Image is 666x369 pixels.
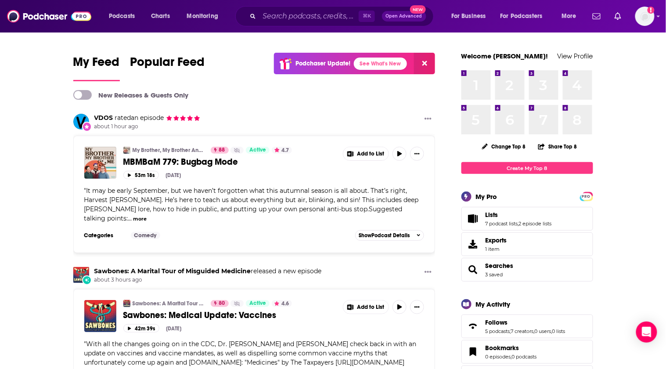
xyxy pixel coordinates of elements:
[94,267,251,275] a: Sawbones: A Marital Tour of Misguided Medicine
[511,328,534,334] a: 7 creators
[486,328,510,334] a: 5 podcasts
[123,300,130,307] img: Sawbones: A Marital Tour of Misguided Medicine
[133,147,205,154] a: My Brother, My Brother And Me
[123,310,337,321] a: Sawbones: Medical Update: Vaccines
[518,221,519,227] span: ,
[113,114,164,122] span: an episode
[535,328,551,334] a: 0 users
[166,115,200,121] span: VDOS's Rating: 5 out of 5
[123,147,130,154] img: My Brother, My Brother And Me
[354,58,407,70] a: See What's New
[486,246,507,252] span: 1 item
[445,9,497,23] button: open menu
[410,300,424,314] button: Show More Button
[461,162,593,174] a: Create My Top 8
[477,141,531,152] button: Change Top 8
[73,267,89,283] img: Sawbones: A Marital Tour of Misguided Medicine
[246,300,270,307] a: Active
[421,267,435,278] button: Show More Button
[476,300,511,308] div: My Activity
[552,328,565,334] a: 0 lists
[123,171,159,179] button: 53m 18s
[151,10,170,22] span: Charts
[343,300,389,314] button: Show More Button
[464,346,482,358] a: Bookmarks
[519,221,552,227] a: 2 episode lists
[94,267,322,275] h3: released a new episode
[357,151,385,157] span: Add to List
[648,7,655,14] svg: Add a profile image
[486,354,511,360] a: 0 episodes
[181,9,230,23] button: open menu
[359,232,410,239] span: Show Podcast Details
[259,9,359,23] input: Search podcasts, credits, & more...
[295,60,350,67] p: Podchaser Update!
[486,318,565,326] a: Follows
[500,10,543,22] span: For Podcasters
[272,300,292,307] button: 4.6
[133,215,147,223] button: more
[410,5,426,14] span: New
[386,14,422,18] span: Open Advanced
[581,193,592,200] span: PRO
[7,8,91,25] img: Podchaser - Follow, Share and Rate Podcasts
[84,187,419,222] span: "
[249,299,266,308] span: Active
[131,232,160,239] a: Comedy
[94,123,201,130] span: about 1 hour ago
[538,138,577,155] button: Share Top 8
[343,147,389,160] button: Show More Button
[109,10,135,22] span: Podcasts
[130,54,205,81] a: Popular Feed
[486,236,507,244] span: Exports
[249,146,266,155] span: Active
[486,211,498,219] span: Lists
[82,122,92,131] div: New Rating
[211,147,229,154] a: 88
[486,211,552,219] a: Lists
[464,213,482,225] a: Lists
[123,156,238,167] span: MBMBaM 779: Bugbag Mode
[512,354,537,360] a: 0 podcasts
[123,156,337,167] a: MBMBaM 779: Bugbag Mode
[130,54,205,75] span: Popular Feed
[103,9,146,23] button: open menu
[461,315,593,338] span: Follows
[555,9,587,23] button: open menu
[611,9,625,24] a: Show notifications dropdown
[115,114,131,122] span: rated
[94,114,113,122] a: VDOS
[244,6,442,26] div: Search podcasts, credits, & more...
[495,9,555,23] button: open menu
[94,276,322,284] span: about 3 hours ago
[461,258,593,282] span: Searches
[73,54,120,75] span: My Feed
[421,114,435,125] button: Show More Button
[486,344,537,352] a: Bookmarks
[73,114,89,130] img: VDOS
[219,299,225,308] span: 80
[464,320,482,333] a: Follows
[486,344,519,352] span: Bookmarks
[84,147,116,179] a: MBMBaM 779: Bugbag Mode
[635,7,655,26] span: Logged in as WorldWide452
[486,318,508,326] span: Follows
[551,328,552,334] span: ,
[166,326,182,332] div: [DATE]
[511,354,512,360] span: ,
[464,264,482,276] a: Searches
[219,146,225,155] span: 88
[635,7,655,26] button: Show profile menu
[382,11,426,22] button: Open AdvancedNew
[84,232,124,239] h3: Categories
[84,187,419,222] span: It may be early September, but we haven’t forgotten what this autumnal season is all about. That’...
[84,300,116,332] img: Sawbones: Medical Update: Vaccines
[486,271,503,278] a: 3 saved
[558,52,593,60] a: View Profile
